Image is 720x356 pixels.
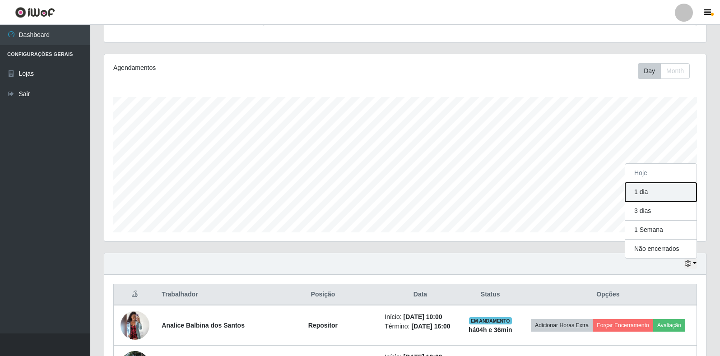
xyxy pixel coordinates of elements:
[625,202,697,221] button: 3 dias
[385,312,455,322] li: Início:
[625,240,697,258] button: Não encerrados
[625,183,697,202] button: 1 dia
[411,323,450,330] time: [DATE] 16:00
[121,311,149,340] img: 1750188779989.jpeg
[638,63,690,79] div: First group
[461,284,520,305] th: Status
[638,63,697,79] div: Toolbar with button groups
[653,319,685,332] button: Avaliação
[162,322,245,329] strong: Analice Balbina dos Santos
[520,284,697,305] th: Opções
[625,221,697,240] button: 1 Semana
[660,63,690,79] button: Month
[156,284,266,305] th: Trabalhador
[625,164,697,183] button: Hoje
[267,284,380,305] th: Posição
[469,326,512,333] strong: há 04 h e 36 min
[469,317,512,324] span: EM ANDAMENTO
[593,319,653,332] button: Forçar Encerramento
[113,63,348,73] div: Agendamentos
[404,313,442,320] time: [DATE] 10:00
[638,63,661,79] button: Day
[15,7,55,18] img: CoreUI Logo
[531,319,593,332] button: Adicionar Horas Extra
[308,322,338,329] strong: Repositor
[385,322,455,331] li: Término:
[379,284,461,305] th: Data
